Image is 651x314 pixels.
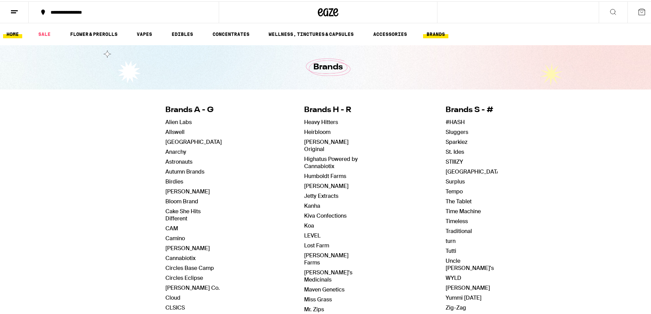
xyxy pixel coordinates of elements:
[304,241,329,248] a: Lost Farm
[165,206,201,221] a: Cake She Hits Different
[304,104,363,114] h4: Brands H - R
[446,117,465,124] a: #HASH
[304,201,320,208] a: Kanha
[165,104,222,114] h4: Brands A - G
[304,250,349,265] a: [PERSON_NAME] Farms
[165,253,195,260] a: Cannabiotix
[67,29,121,37] a: FLOWER & PREROLLS
[446,293,482,300] a: Yummi [DATE]
[446,246,456,253] a: Tutti
[165,167,204,174] a: Autumn Brands
[446,147,464,154] a: St. Ides
[446,283,490,290] a: [PERSON_NAME]
[165,263,214,270] a: Circles Base Camp
[304,137,349,151] a: [PERSON_NAME] Original
[446,157,463,164] a: STIIIZY
[165,223,178,231] a: CAM
[446,167,502,174] a: [GEOGRAPHIC_DATA]
[304,268,352,282] a: [PERSON_NAME]'s Medicinals
[133,29,155,37] a: VAPES
[209,29,253,37] a: CONCENTRATES
[165,127,185,134] a: Allswell
[313,60,343,72] h1: Brands
[3,29,22,37] a: HOME
[165,147,186,154] a: Anarchy
[165,137,222,144] a: [GEOGRAPHIC_DATA]
[304,127,330,134] a: Heirbloom
[265,29,357,37] a: WELLNESS, TINCTURES & CAPSULES
[446,236,456,243] a: turn
[304,295,332,302] a: Miss Grass
[165,273,203,280] a: Circles Eclipse
[304,304,324,312] a: Mr. Zips
[370,29,410,37] a: ACCESSORIES
[304,285,344,292] a: Maven Genetics
[423,29,448,37] button: BRANDS
[446,206,481,214] a: Time Machine
[304,231,321,238] a: LEVEL
[168,29,196,37] a: EDIBLES
[446,216,468,223] a: Timeless
[35,29,54,37] a: SALE
[446,273,461,280] a: WYLD
[446,256,494,270] a: Uncle [PERSON_NAME]'s
[165,187,210,194] a: [PERSON_NAME]
[165,177,183,184] a: Birdies
[165,283,220,290] a: [PERSON_NAME] Co.
[446,187,463,194] a: Tempo
[165,157,192,164] a: Astronauts
[446,226,472,233] a: Traditional
[165,243,210,250] a: [PERSON_NAME]
[446,127,468,134] a: Sluggers
[165,117,192,124] a: Alien Labs
[165,233,185,241] a: Camino
[446,303,466,310] a: Zig-Zag
[304,171,346,178] a: Humboldt Farms
[446,196,472,204] a: The Tablet
[304,211,347,218] a: Kiva Confections
[304,191,338,198] a: Jetty Extracts
[165,196,198,204] a: Bloom Brand
[446,104,502,114] h4: Brands S - #
[165,303,185,310] a: CLSICS
[304,117,338,124] a: Heavy Hitters
[446,137,467,144] a: Sparkiez
[446,177,465,184] a: Surplus
[304,181,349,188] a: [PERSON_NAME]
[165,293,180,300] a: Cloud
[304,221,314,228] a: Koa
[304,154,358,168] a: Highatus Powered by Cannabiotix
